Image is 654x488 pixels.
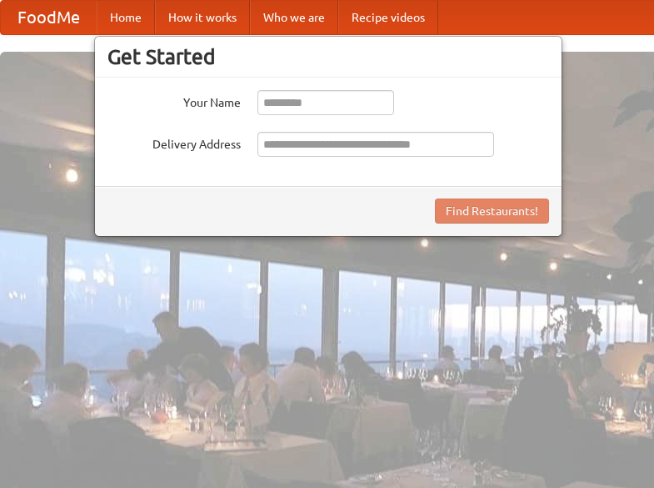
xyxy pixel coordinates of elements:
[250,1,338,34] a: Who we are
[338,1,438,34] a: Recipe videos
[97,1,155,34] a: Home
[107,44,549,69] h3: Get Started
[155,1,250,34] a: How it works
[1,1,97,34] a: FoodMe
[107,132,241,153] label: Delivery Address
[435,199,549,224] button: Find Restaurants!
[107,90,241,111] label: Your Name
